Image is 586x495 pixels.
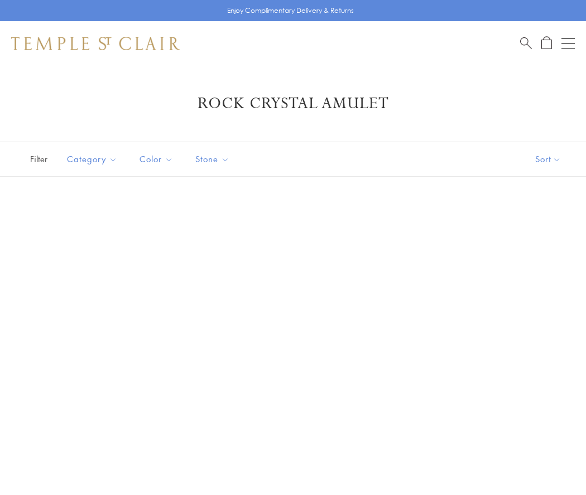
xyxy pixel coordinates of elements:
[61,152,126,166] span: Category
[227,5,354,16] p: Enjoy Complimentary Delivery & Returns
[541,36,552,50] a: Open Shopping Bag
[561,37,575,50] button: Open navigation
[520,36,532,50] a: Search
[134,152,181,166] span: Color
[131,147,181,172] button: Color
[59,147,126,172] button: Category
[187,147,238,172] button: Stone
[510,142,586,176] button: Show sort by
[190,152,238,166] span: Stone
[11,37,180,50] img: Temple St. Clair
[28,94,558,114] h1: Rock Crystal Amulet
